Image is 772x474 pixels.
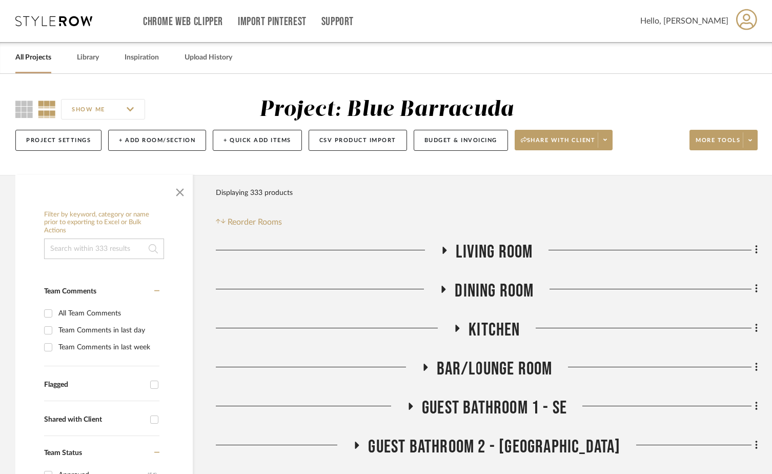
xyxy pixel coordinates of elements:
span: Guest Bathroom 2 - [GEOGRAPHIC_DATA] [368,436,620,458]
span: Reorder Rooms [228,216,282,228]
a: Library [77,51,99,65]
button: Reorder Rooms [216,216,282,228]
a: Import Pinterest [238,17,307,26]
div: Team Comments in last day [58,322,157,339]
span: Living Room [456,241,533,263]
button: + Quick Add Items [213,130,302,151]
a: Support [321,17,354,26]
span: Guest Bathroom 1 - SE [422,397,567,419]
button: More tools [689,130,758,150]
button: Share with client [515,130,613,150]
div: Displaying 333 products [216,183,293,203]
a: All Projects [15,51,51,65]
div: Team Comments in last week [58,339,157,355]
button: CSV Product Import [309,130,407,151]
span: Hello, [PERSON_NAME] [640,15,728,27]
a: Inspiration [125,51,159,65]
div: All Team Comments [58,305,157,322]
a: Upload History [185,51,232,65]
span: Dining Room [455,280,534,302]
input: Search within 333 results [44,239,164,259]
span: Kitchen [469,319,520,341]
button: + Add Room/Section [108,130,206,151]
div: Project: Blue Barracuda [259,99,514,121]
h6: Filter by keyword, category or name prior to exporting to Excel or Bulk Actions [44,211,164,235]
span: Bar/Lounge Room [437,358,553,380]
button: Project Settings [15,130,101,151]
button: Close [170,180,190,201]
span: Share with client [521,136,596,152]
span: More tools [696,136,740,152]
div: Shared with Client [44,416,145,424]
span: Team Comments [44,288,96,295]
div: Flagged [44,381,145,389]
a: Chrome Web Clipper [143,17,223,26]
button: Budget & Invoicing [414,130,508,151]
span: Team Status [44,449,82,457]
